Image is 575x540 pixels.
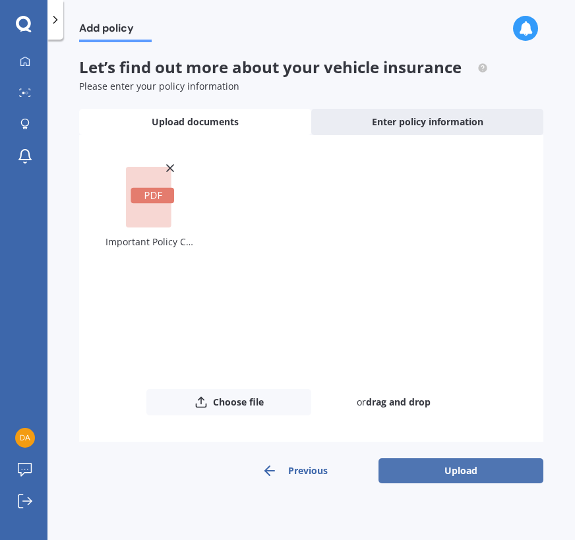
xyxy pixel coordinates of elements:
[79,80,239,92] span: Please enter your policy information
[311,389,476,415] div: or
[79,56,488,78] span: Let’s find out more about your vehicle insurance
[372,115,483,129] span: Enter policy information
[366,396,431,408] b: drag and drop
[237,458,352,484] button: Previous
[152,115,239,129] span: Upload documents
[146,389,311,415] button: Choose file
[378,458,543,483] button: Upload
[79,22,152,40] span: Add policy
[106,233,195,251] div: Important Policy Changes ARS015849_1460.pdf
[15,428,35,448] img: a4e201ab66adb0f550a712ca8fd608a2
